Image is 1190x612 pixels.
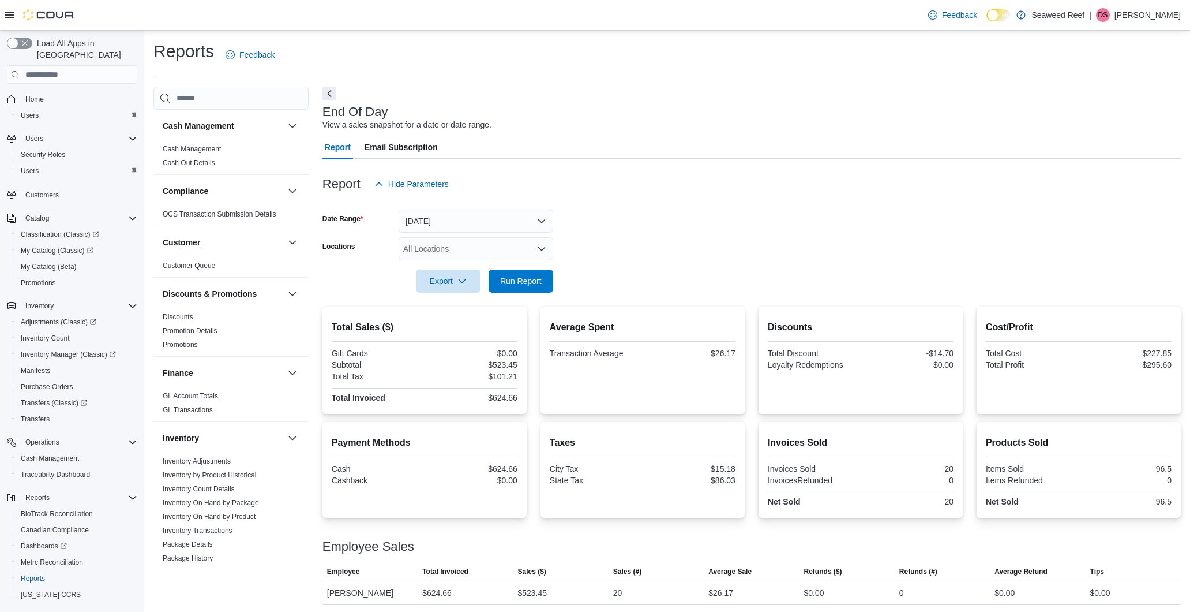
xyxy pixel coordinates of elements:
div: State Tax [550,476,640,485]
a: Classification (Classic) [12,226,142,242]
h2: Products Sold [986,436,1172,450]
button: Traceabilty Dashboard [12,467,142,483]
div: 20 [863,497,953,506]
div: Total Profit [986,360,1076,370]
span: [US_STATE] CCRS [21,590,81,599]
div: $295.60 [1081,360,1172,370]
span: Users [16,109,137,122]
span: Package History [163,554,213,563]
button: Export [416,270,480,293]
span: Users [21,166,39,176]
span: Canadian Compliance [21,525,89,535]
a: Transfers (Classic) [16,396,92,410]
h2: Taxes [550,436,735,450]
span: Average Refund [994,567,1048,576]
div: $624.66 [427,464,517,473]
div: Loyalty Redemptions [768,360,858,370]
button: Next [322,87,336,100]
span: Purchase Orders [16,380,137,394]
a: Customer Queue [163,262,215,270]
div: Cash [332,464,422,473]
button: Run Report [489,270,553,293]
a: Adjustments (Classic) [16,315,101,329]
a: BioTrack Reconciliation [16,507,97,521]
button: Operations [2,434,142,450]
a: Package Details [163,540,213,548]
span: Manifests [16,364,137,378]
span: Adjustments (Classic) [21,318,96,327]
a: Reports [16,572,50,585]
span: Inventory by Product Historical [163,471,257,480]
button: Inventory [21,299,58,313]
span: Security Roles [16,148,137,162]
span: Load All Apps in [GEOGRAPHIC_DATA] [32,38,137,61]
div: $0.00 [804,586,824,600]
span: Promotions [16,276,137,290]
button: BioTrack Reconciliation [12,506,142,522]
span: Inventory Count [16,331,137,345]
span: Home [21,92,137,106]
span: Package Details [163,540,213,549]
h3: Cash Management [163,120,234,132]
span: Product Expirations [163,568,223,577]
span: Promotions [21,278,56,288]
a: Inventory by Product Historical [163,471,257,479]
span: Manifests [21,366,50,375]
a: Feedback [924,3,982,27]
button: Manifests [12,363,142,379]
button: Inventory [163,432,283,444]
button: Inventory [2,298,142,314]
span: Dashboards [16,539,137,553]
h3: Compliance [163,185,208,197]
div: Invoices Sold [768,464,858,473]
h3: Inventory [163,432,199,444]
span: Inventory Manager (Classic) [16,348,137,361]
p: Seaweed Reef [1031,8,1084,22]
div: $0.00 [427,349,517,358]
h2: Payment Methods [332,436,517,450]
button: Inventory Count [12,330,142,346]
span: Feedback [942,9,977,21]
span: Purchase Orders [21,382,73,391]
button: Security Roles [12,147,142,163]
span: My Catalog (Classic) [16,244,137,258]
span: Metrc Reconciliation [16,555,137,569]
a: Inventory On Hand by Package [163,499,259,507]
a: Inventory Count Details [163,485,235,493]
button: Discounts & Promotions [286,287,299,301]
div: InvoicesRefunded [768,476,858,485]
h3: Report [322,177,361,191]
a: Metrc Reconciliation [16,555,88,569]
button: Compliance [163,185,283,197]
span: Run Report [500,275,542,287]
span: OCS Transaction Submission Details [163,210,276,219]
div: 0 [1081,476,1172,485]
a: [US_STATE] CCRS [16,588,85,602]
button: Transfers [12,411,142,427]
a: Promotion Details [163,327,217,335]
div: $26.17 [645,349,735,358]
a: Traceabilty Dashboard [16,468,95,482]
span: Refunds ($) [804,567,842,576]
label: Locations [322,242,355,251]
span: Sales (#) [613,567,641,576]
input: Dark Mode [986,9,1011,21]
div: 20 [863,464,953,473]
span: Inventory Transactions [163,526,232,535]
div: $227.85 [1081,349,1172,358]
span: Classification (Classic) [21,230,99,239]
a: Manifests [16,364,55,378]
button: Purchase Orders [12,379,142,395]
span: Canadian Compliance [16,523,137,537]
span: Customers [25,191,59,200]
div: $624.66 [422,586,452,600]
span: Inventory Count Details [163,484,235,494]
a: Home [21,92,48,106]
h1: Reports [153,40,214,63]
h3: End Of Day [322,105,388,119]
div: $15.18 [645,464,735,473]
div: Total Tax [332,372,422,381]
div: Items Sold [986,464,1076,473]
div: $26.17 [708,586,733,600]
a: Inventory Adjustments [163,457,231,465]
